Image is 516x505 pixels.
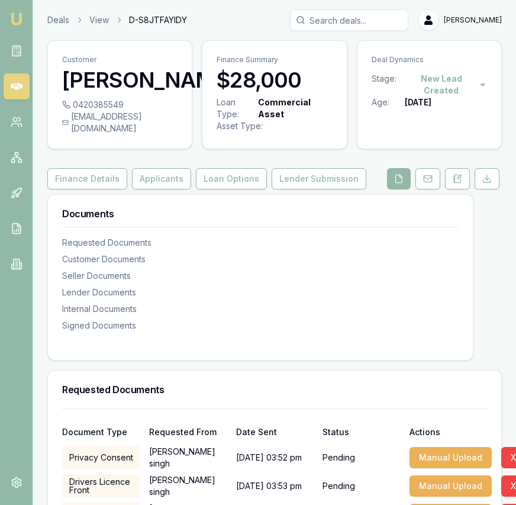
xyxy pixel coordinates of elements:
button: Manual Upload [409,475,492,497]
div: 0420385549 [62,99,178,111]
div: Loan Type: [217,97,256,120]
h3: Requested Documents [62,385,487,394]
button: Lender Submission [272,168,366,189]
h3: [PERSON_NAME] [62,68,178,92]
a: View [89,14,109,26]
p: Customer [62,55,178,65]
div: Stage: [372,73,404,97]
div: Signed Documents [62,320,459,332]
div: Internal Documents [62,303,459,315]
div: Asset Type : [217,120,263,132]
div: Seller Documents [62,270,459,282]
p: Pending [322,452,355,464]
button: Applicants [132,168,191,189]
p: [PERSON_NAME] singh [149,446,227,469]
a: Lender Submission [269,168,369,189]
div: Document Type [62,428,140,436]
div: Requested Documents [62,237,459,249]
div: Status [322,428,400,436]
p: Finance Summary [217,55,332,65]
nav: breadcrumb [47,14,187,26]
p: [PERSON_NAME] singh [149,474,227,498]
div: [EMAIL_ADDRESS][DOMAIN_NAME] [62,111,178,134]
div: Actions [409,428,487,436]
div: Privacy Consent [62,446,140,469]
div: [DATE] [405,97,431,108]
div: Customer Documents [62,253,459,265]
span: D-S8JTFAYIDY [129,14,187,26]
div: Date Sent [236,428,314,436]
h3: Documents [62,209,459,218]
p: Deal Dynamics [372,55,487,65]
button: Manual Upload [409,447,492,468]
div: Requested From [149,428,227,436]
a: Finance Details [47,168,130,189]
div: Lender Documents [62,287,459,298]
button: Finance Details [47,168,127,189]
div: [DATE] 03:53 pm [236,474,314,498]
a: Deals [47,14,69,26]
div: Drivers Licence Front [62,474,140,498]
input: Search deals [290,9,408,31]
button: Loan Options [196,168,267,189]
div: Commercial Asset [258,97,330,120]
div: Age: [372,97,405,108]
h3: $28,000 [217,68,332,92]
a: Applicants [130,168,193,189]
div: [DATE] 03:52 pm [236,446,314,469]
p: Pending [322,480,355,492]
button: New Lead Created [404,73,487,97]
a: Loan Options [193,168,269,189]
span: [PERSON_NAME] [444,15,502,25]
img: emu-icon-u.png [9,12,24,26]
